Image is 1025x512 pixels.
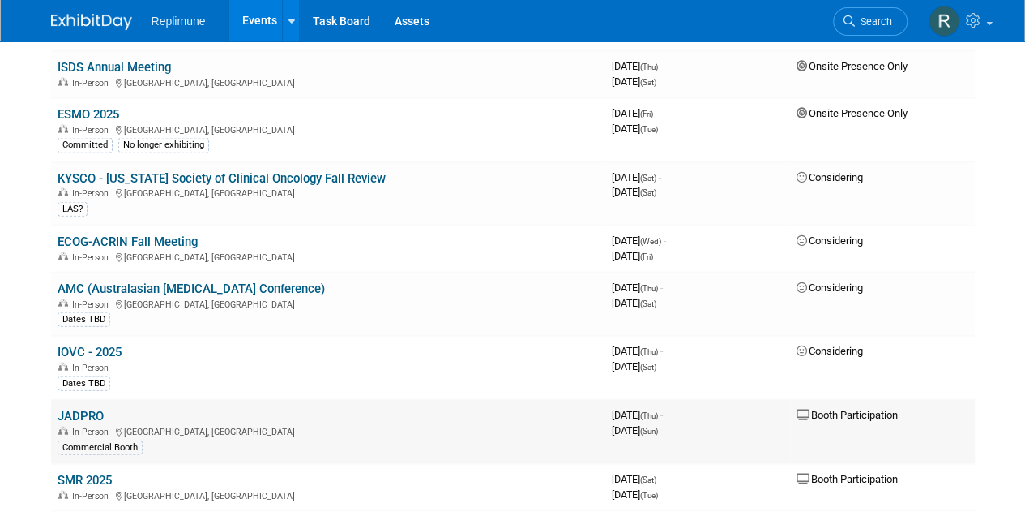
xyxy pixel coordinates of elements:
[612,107,658,119] span: [DATE]
[659,473,661,485] span: -
[612,473,661,485] span: [DATE]
[612,282,663,294] span: [DATE]
[640,475,656,484] span: (Sat)
[612,345,663,357] span: [DATE]
[640,188,656,197] span: (Sat)
[797,409,898,421] span: Booth Participation
[58,60,171,75] a: ISDS Annual Meeting
[797,171,863,183] span: Considering
[640,252,653,261] span: (Fri)
[612,297,656,309] span: [DATE]
[72,363,113,373] span: In-Person
[118,138,209,153] div: No longer exhibiting
[58,345,122,359] a: IOVC - 2025
[58,473,112,488] a: SMR 2025
[640,125,658,134] span: (Tue)
[58,125,68,133] img: In-Person Event
[640,347,658,356] span: (Thu)
[640,110,653,118] span: (Fri)
[797,473,898,485] span: Booth Participation
[660,60,663,72] span: -
[58,409,104,424] a: JADPRO
[640,363,656,372] span: (Sat)
[640,491,658,500] span: (Tue)
[797,282,863,294] span: Considering
[58,312,110,327] div: Dates TBD
[72,427,113,437] span: In-Person
[72,299,113,310] span: In-Person
[58,250,599,263] div: [GEOGRAPHIC_DATA], [GEOGRAPHIC_DATA]
[58,78,68,86] img: In-Person Event
[612,409,663,421] span: [DATE]
[72,188,113,199] span: In-Person
[640,284,658,293] span: (Thu)
[612,75,656,88] span: [DATE]
[797,345,863,357] span: Considering
[58,491,68,499] img: In-Person Event
[929,6,959,37] img: Rosalind Malhotra
[58,299,68,308] img: In-Person Event
[612,171,661,183] span: [DATE]
[58,252,68,260] img: In-Person Event
[58,75,599,88] div: [GEOGRAPHIC_DATA], [GEOGRAPHIC_DATA]
[612,360,656,372] span: [DATE]
[612,186,656,198] span: [DATE]
[612,123,658,135] span: [DATE]
[660,409,663,421] span: -
[797,107,908,119] span: Onsite Presence Only
[58,123,599,136] div: [GEOGRAPHIC_DATA], [GEOGRAPHIC_DATA]
[58,186,599,199] div: [GEOGRAPHIC_DATA], [GEOGRAPHIC_DATA]
[640,174,656,183] span: (Sat)
[58,376,110,391] div: Dates TBD
[640,411,658,420] span: (Thu)
[58,171,386,186] a: KYSCO - [US_STATE] Society of Clinical Oncology Fall Review
[640,78,656,87] span: (Sat)
[72,125,113,136] span: In-Person
[797,234,863,247] span: Considering
[612,250,653,262] span: [DATE]
[58,363,68,371] img: In-Person Event
[612,424,658,437] span: [DATE]
[58,427,68,435] img: In-Person Event
[612,60,663,72] span: [DATE]
[72,78,113,88] span: In-Person
[152,15,206,28] span: Replimune
[660,282,663,294] span: -
[72,32,113,42] span: In-Person
[640,299,656,308] span: (Sat)
[797,60,908,72] span: Onsite Presence Only
[58,441,143,455] div: Commercial Booth
[58,188,68,196] img: In-Person Event
[58,424,599,437] div: [GEOGRAPHIC_DATA], [GEOGRAPHIC_DATA]
[58,297,599,310] div: [GEOGRAPHIC_DATA], [GEOGRAPHIC_DATA]
[58,107,119,122] a: ESMO 2025
[855,15,892,28] span: Search
[660,345,663,357] span: -
[656,107,658,119] span: -
[72,491,113,501] span: In-Person
[612,234,666,247] span: [DATE]
[640,427,658,436] span: (Sun)
[58,488,599,501] div: [GEOGRAPHIC_DATA], [GEOGRAPHIC_DATA]
[664,234,666,247] span: -
[612,488,658,501] span: [DATE]
[640,237,661,246] span: (Wed)
[58,234,198,249] a: ECOG-ACRIN Fall Meeting
[58,138,113,153] div: Committed
[72,252,113,263] span: In-Person
[640,62,658,71] span: (Thu)
[58,282,325,296] a: AMC (Australasian [MEDICAL_DATA] Conference)
[833,7,908,36] a: Search
[51,14,132,30] img: ExhibitDay
[58,202,88,217] div: LAS?
[659,171,661,183] span: -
